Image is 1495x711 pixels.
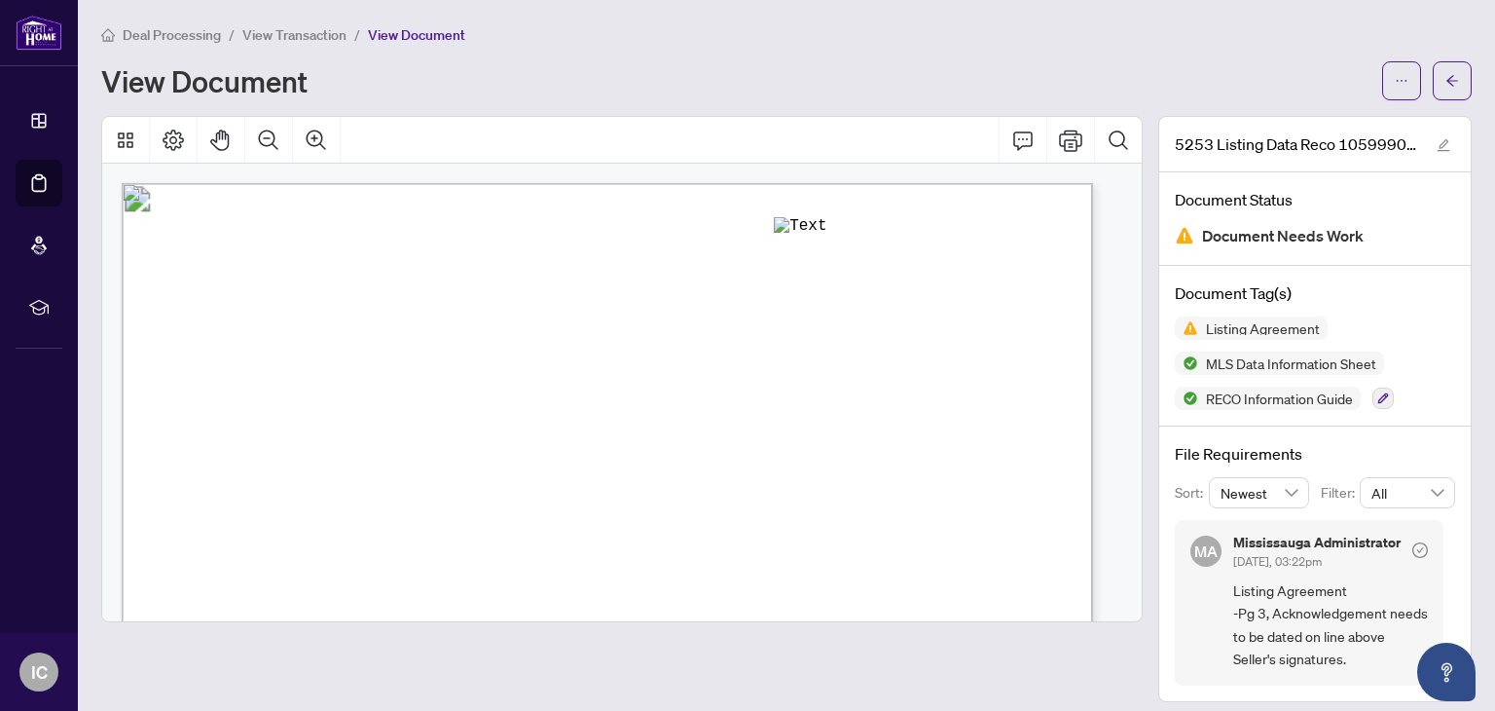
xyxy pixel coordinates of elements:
span: View Transaction [242,26,346,44]
span: [DATE], 03:22pm [1233,554,1322,569]
h4: File Requirements [1175,442,1455,466]
img: Document Status [1175,226,1194,245]
span: ellipsis [1395,74,1408,88]
span: Document Needs Work [1202,223,1364,249]
li: / [354,23,360,46]
span: Deal Processing [123,26,221,44]
img: logo [16,15,62,51]
li: / [229,23,235,46]
p: Filter: [1321,482,1360,504]
span: MLS Data Information Sheet [1198,356,1384,370]
span: Listing Agreement -Pg 3, Acknowledgement needs to be dated on line above Seller's signatures. [1233,580,1428,671]
img: Status Icon [1175,387,1198,410]
span: edit [1437,138,1450,152]
span: IC [31,658,48,686]
span: check-circle [1412,543,1428,558]
h1: View Document [101,65,308,96]
img: Status Icon [1175,317,1198,340]
span: 5253 Listing Data Reco 1059990 [DATE].pdf [1175,132,1418,156]
span: MA [1194,540,1218,563]
span: home [101,28,115,42]
span: All [1371,478,1443,507]
p: Sort: [1175,482,1209,504]
span: RECO Information Guide [1198,392,1361,405]
h4: Document Tag(s) [1175,281,1455,305]
h4: Document Status [1175,188,1455,211]
span: View Document [368,26,465,44]
span: Newest [1221,478,1298,507]
h5: Mississauga Administrator [1233,536,1401,549]
span: arrow-left [1445,74,1459,88]
span: Listing Agreement [1198,321,1328,335]
img: Status Icon [1175,352,1198,375]
button: Open asap [1417,643,1476,701]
